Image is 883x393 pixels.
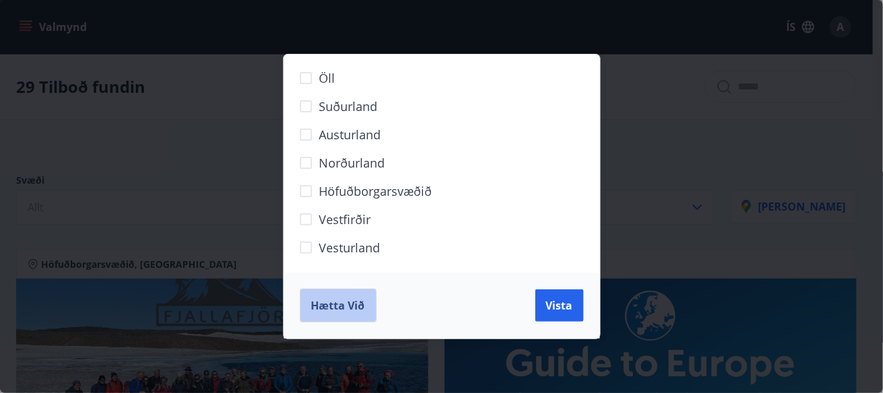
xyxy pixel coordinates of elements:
span: Norðurland [319,154,385,172]
span: Austurland [319,126,381,143]
span: Vesturland [319,239,381,256]
span: Vestfirðir [319,211,371,228]
span: Vista [546,298,573,313]
span: Öll [319,69,336,87]
span: Höfuðborgarsvæðið [319,182,432,200]
button: Hætta við [300,289,377,322]
span: Suðurland [319,98,378,115]
span: Hætta við [311,298,365,313]
button: Vista [535,289,584,322]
